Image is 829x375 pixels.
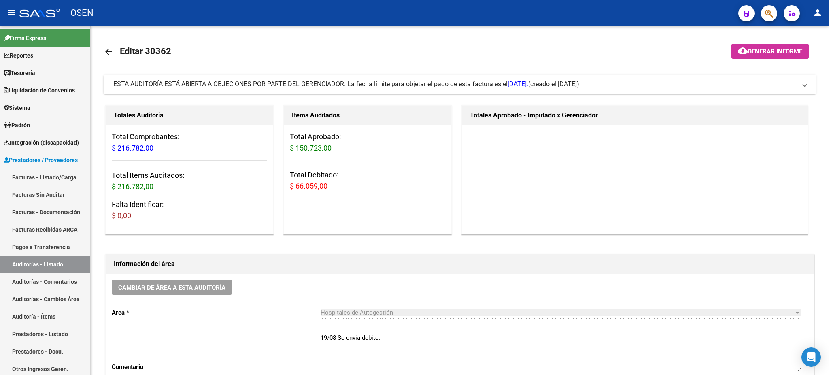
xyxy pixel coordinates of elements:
[292,109,443,122] h1: Items Auditados
[4,156,78,164] span: Prestadores / Proveedores
[112,308,321,317] p: Area *
[64,4,94,22] span: - OSEN
[321,309,393,316] span: Hospitales de Autogestión
[112,131,267,154] h3: Total Comprobantes:
[4,121,30,130] span: Padrón
[114,258,806,271] h1: Información del área
[528,80,579,89] span: (creado el [DATE])
[470,109,799,122] h1: Totales Aprobado - Imputado x Gerenciador
[113,80,528,88] span: ESTA AUDITORÍA ESTÁ ABIERTA A OBJECIONES POR PARTE DEL GERENCIADOR. La fecha límite para objetar ...
[112,144,153,152] span: $ 216.782,00
[4,103,30,112] span: Sistema
[4,34,46,43] span: Firma Express
[4,68,35,77] span: Tesorería
[4,138,79,147] span: Integración (discapacidad)
[290,169,445,192] h3: Total Debitado:
[290,131,445,154] h3: Total Aprobado:
[112,182,153,191] span: $ 216.782,00
[112,362,321,371] p: Comentario
[112,211,131,220] span: $ 0,00
[4,86,75,95] span: Liquidación de Convenios
[813,8,823,17] mat-icon: person
[120,46,171,56] span: Editar 30362
[748,48,802,55] span: Generar informe
[731,44,809,59] button: Generar informe
[118,284,225,291] span: Cambiar de área a esta auditoría
[112,199,267,222] h3: Falta Identificar:
[112,170,267,192] h3: Total Items Auditados:
[112,280,232,295] button: Cambiar de área a esta auditoría
[104,47,113,57] mat-icon: arrow_back
[4,51,33,60] span: Reportes
[104,75,816,94] mat-expansion-panel-header: ESTA AUDITORÍA ESTÁ ABIERTA A OBJECIONES POR PARTE DEL GERENCIADOR. La fecha límite para objetar ...
[738,46,748,55] mat-icon: cloud_download
[290,144,332,152] span: $ 150.723,00
[801,347,821,367] div: Open Intercom Messenger
[114,109,265,122] h1: Totales Auditoría
[508,80,528,88] span: [DATE].
[290,182,327,190] span: $ 66.059,00
[6,8,16,17] mat-icon: menu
